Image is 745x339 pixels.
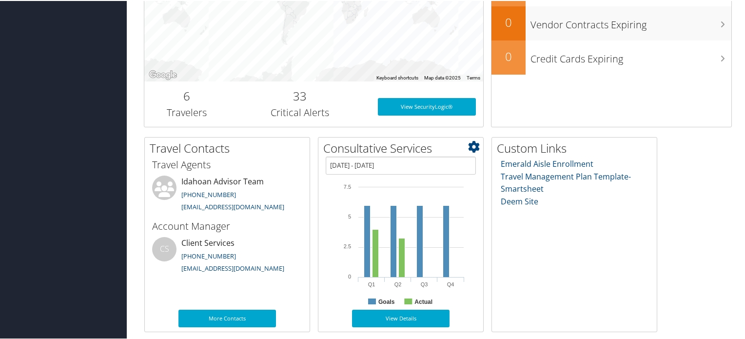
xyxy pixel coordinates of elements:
h3: Credit Cards Expiring [530,46,731,65]
tspan: 7.5 [344,183,351,189]
img: Google [147,68,179,80]
a: [EMAIL_ADDRESS][DOMAIN_NAME] [181,201,284,210]
h3: Account Manager [152,219,302,232]
text: Q4 [447,280,454,286]
h2: Travel Contacts [150,139,310,156]
div: CS [152,236,176,260]
tspan: 2.5 [344,242,351,248]
text: Goals [378,298,395,304]
a: Emerald Aisle Enrollment [501,158,593,168]
li: Idahoan Advisor Team [147,175,307,215]
h3: Critical Alerts [236,105,363,119]
a: [EMAIL_ADDRESS][DOMAIN_NAME] [181,263,284,272]
span: Map data ©2025 [424,74,461,80]
h3: Travel Agents [152,157,302,171]
h2: Consultative Services [323,139,483,156]
button: Keyboard shortcuts [376,74,418,80]
h2: 0 [491,47,526,64]
h3: Vendor Contracts Expiring [530,12,731,31]
h2: 6 [152,87,222,103]
a: Terms (opens in new tab) [467,74,480,80]
text: Q1 [368,280,375,286]
text: Actual [414,298,432,304]
a: View SecurityLogic® [378,97,476,115]
li: Client Services [147,236,307,276]
tspan: 0 [348,273,351,279]
a: [PHONE_NUMBER] [181,189,236,198]
tspan: 5 [348,213,351,219]
text: Q3 [421,280,428,286]
a: [PHONE_NUMBER] [181,251,236,259]
a: Deem Site [501,195,538,206]
h2: 0 [491,13,526,30]
a: Travel Management Plan Template- Smartsheet [501,170,631,194]
a: 0Vendor Contracts Expiring [491,5,731,40]
a: View Details [352,309,450,326]
a: More Contacts [178,309,276,326]
a: Open this area in Google Maps (opens a new window) [147,68,179,80]
h2: Custom Links [497,139,657,156]
h2: 33 [236,87,363,103]
a: 0Credit Cards Expiring [491,40,731,74]
h3: Travelers [152,105,222,119]
text: Q2 [394,280,402,286]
